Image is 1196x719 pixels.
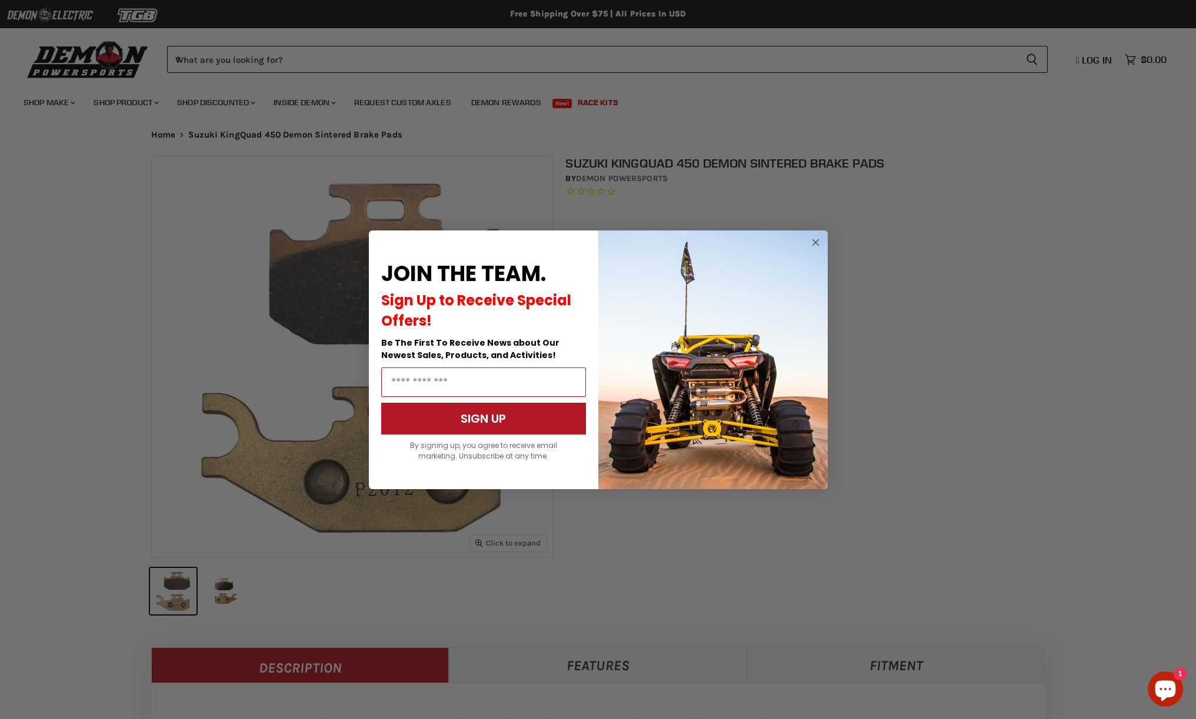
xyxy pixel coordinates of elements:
[1144,671,1187,710] inbox-online-store-chat: Shopify online store chat
[381,337,559,361] span: Be The First To Receive News about Our Newest Sales, Products, and Activities!
[808,235,823,250] button: Close dialog
[381,259,546,289] span: JOIN THE TEAM.
[381,403,586,434] button: SIGN UP
[381,290,571,330] span: Sign Up to Receive Special Offers!
[410,440,557,461] span: By signing up, you agree to receive email marketing. Unsubscribe at any time.
[598,230,828,489] img: a9095488-b6e7-41ba-879d-588abfab540b.jpeg
[381,367,586,397] input: Email Address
